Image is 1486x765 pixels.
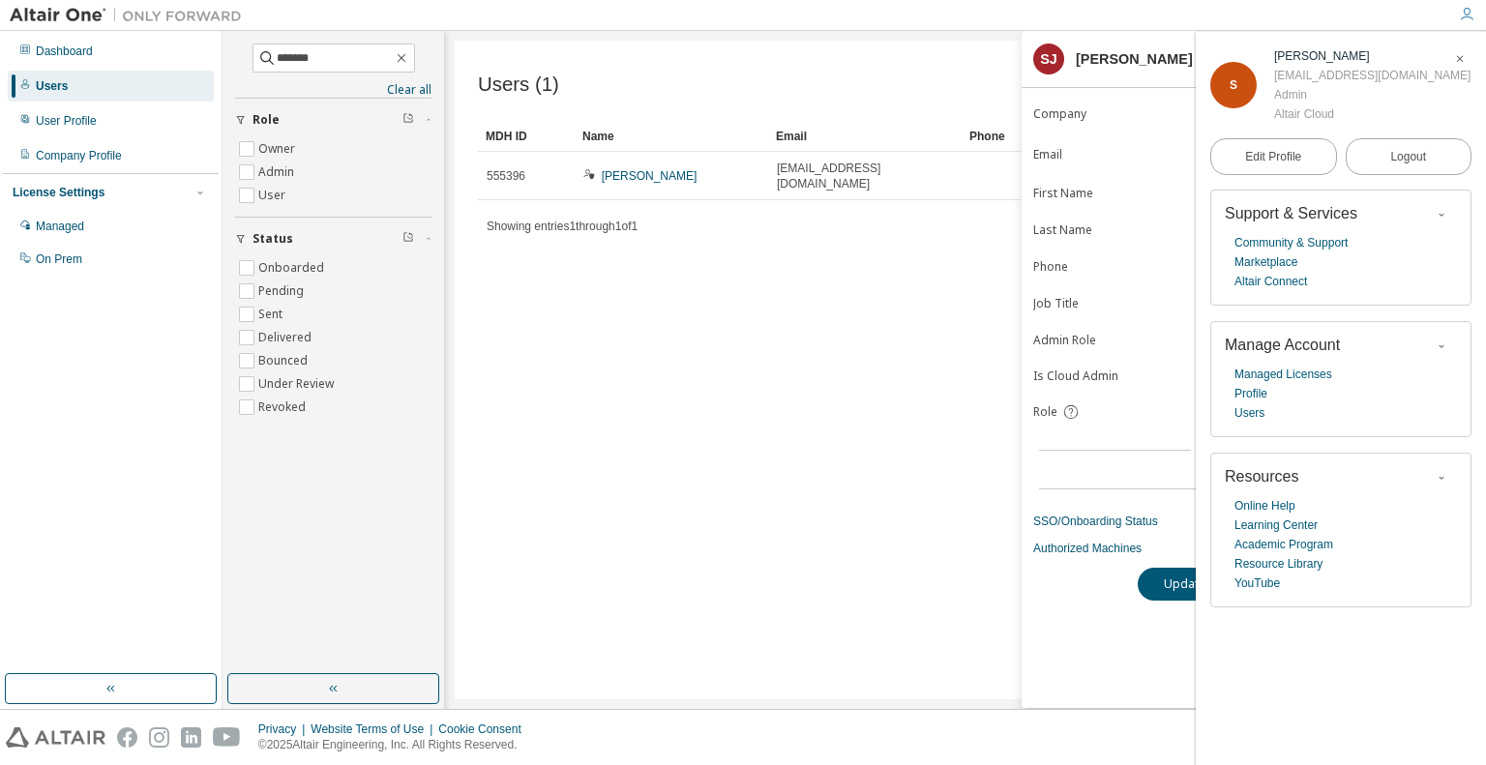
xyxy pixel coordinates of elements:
[1076,51,1193,67] div: [PERSON_NAME]
[402,231,414,247] span: Clear filter
[1234,233,1348,252] a: Community & Support
[1346,138,1472,175] button: Logout
[258,396,310,419] label: Revoked
[487,168,525,184] span: 555396
[6,727,105,748] img: altair_logo.svg
[253,112,280,128] span: Role
[1033,368,1209,384] label: Is Cloud Admin
[1234,365,1332,384] a: Managed Licenses
[258,721,311,737] div: Privacy
[582,121,760,152] div: Name
[486,121,567,152] div: MDH ID
[36,78,68,94] div: Users
[258,326,315,349] label: Delivered
[1234,515,1318,535] a: Learning Center
[1033,404,1057,420] span: Role
[402,112,414,128] span: Clear filter
[487,220,638,233] span: Showing entries 1 through 1 of 1
[776,121,954,152] div: Email
[10,6,252,25] img: Altair One
[258,349,312,372] label: Bounced
[1274,85,1471,104] div: Admin
[969,121,1147,152] div: Phone
[1274,66,1471,85] div: [EMAIL_ADDRESS][DOMAIN_NAME]
[258,161,298,184] label: Admin
[1033,222,1209,238] label: Last Name
[1033,106,1209,122] label: Company
[36,113,97,129] div: User Profile
[1138,568,1231,601] button: Update
[1234,252,1297,272] a: Marketplace
[1033,259,1209,275] label: Phone
[1033,541,1474,556] a: Authorized Machines
[36,251,82,267] div: On Prem
[258,280,308,303] label: Pending
[1033,44,1064,74] div: SJ
[1234,384,1267,403] a: Profile
[235,99,431,141] button: Role
[258,137,299,161] label: Owner
[1234,496,1295,515] a: Online Help
[777,161,953,191] span: [EMAIL_ADDRESS][DOMAIN_NAME]
[438,721,532,737] div: Cookie Consent
[253,231,293,247] span: Status
[13,185,104,200] div: License Settings
[1234,574,1280,593] a: YouTube
[149,727,169,748] img: instagram.svg
[1274,46,1471,66] div: Shravan Jodalli
[1230,78,1237,92] span: S
[36,44,93,59] div: Dashboard
[258,256,328,280] label: Onboarded
[1210,138,1337,175] a: Edit Profile
[181,727,201,748] img: linkedin.svg
[1245,149,1301,164] span: Edit Profile
[1234,272,1307,291] a: Altair Connect
[1225,468,1298,485] span: Resources
[36,148,122,163] div: Company Profile
[213,727,241,748] img: youtube.svg
[1033,186,1209,201] label: First Name
[1033,333,1209,348] label: Admin Role
[36,219,84,234] div: Managed
[1234,403,1264,423] a: Users
[258,184,289,207] label: User
[235,218,431,260] button: Status
[602,169,698,183] a: [PERSON_NAME]
[1234,535,1333,554] a: Academic Program
[258,372,338,396] label: Under Review
[1033,296,1209,311] label: Job Title
[311,721,438,737] div: Website Terms of Use
[478,74,559,96] span: Users (1)
[235,82,431,98] a: Clear all
[258,303,286,326] label: Sent
[117,727,137,748] img: facebook.svg
[1225,337,1340,353] span: Manage Account
[258,737,533,753] p: © 2025 Altair Engineering, Inc. All Rights Reserved.
[1225,205,1357,221] span: Support & Services
[1274,104,1471,124] div: Altair Cloud
[1033,147,1209,162] label: Email
[1390,147,1426,166] span: Logout
[1033,514,1474,529] a: SSO/Onboarding Status
[1234,554,1323,574] a: Resource Library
